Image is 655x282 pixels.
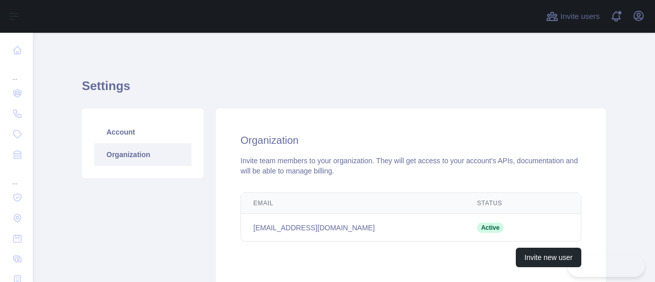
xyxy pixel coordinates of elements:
[560,11,600,23] span: Invite users
[8,166,25,186] div: ...
[82,78,606,102] h1: Settings
[567,255,645,277] iframe: Toggle Customer Support
[94,143,191,166] a: Organization
[465,193,543,214] th: Status
[241,214,465,242] td: [EMAIL_ADDRESS][DOMAIN_NAME]
[241,193,465,214] th: Email
[544,8,602,25] button: Invite users
[241,156,581,176] div: Invite team members to your organization. They will get access to your account's APIs, documentat...
[516,248,581,267] button: Invite new user
[94,121,191,143] a: Account
[8,61,25,82] div: ...
[241,133,581,147] h2: Organization
[477,223,504,233] span: Active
